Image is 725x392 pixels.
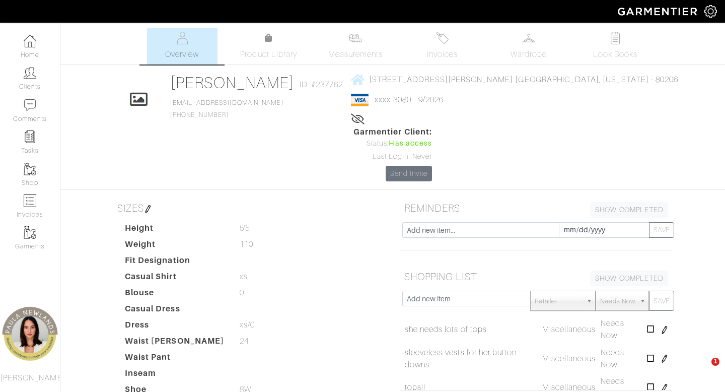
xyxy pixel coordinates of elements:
span: Look Books [593,48,638,60]
img: garments-icon-b7da505a4dc4fd61783c78ac3ca0ef83fa9d6f193b1c9dc38574b1d14d53ca28.png [24,226,36,239]
span: Needs Now [601,319,624,340]
span: 1 [711,358,719,366]
a: Wardrobe [493,28,564,64]
img: reminder-icon-8004d30b9f0a5d33ae49ab947aed9ed385cf756f9e5892f1edd6e32f2345188e.png [24,130,36,143]
dt: Dress [117,319,232,335]
a: SHOW COMPLETED [591,202,668,218]
span: Miscellaneous [542,383,596,392]
dt: Blouse [117,287,232,303]
span: 5'5 [240,222,250,234]
img: visa-934b35602734be37eb7d5d7e5dbcd2044c359bf20a24dc3361ca3fa54326a8a7.png [351,94,369,106]
a: sleeveless vests for her button downs [405,347,537,371]
dt: Weight [117,238,232,254]
span: Measurements [328,48,383,60]
a: Measurements [320,28,391,64]
span: Retailer [535,291,582,311]
button: SAVE [649,291,674,311]
img: pen-cf24a1663064a2ec1b9c1bd2387e9de7a2fa800b781884d57f21acf72779bad2.png [661,326,669,334]
img: dashboard-icon-dbcd8f5a0b271acd01030246c82b418ddd0df26cd7fceb0bd07c9910d44c42f6.png [24,35,36,47]
a: Overview [147,28,217,64]
span: Needs Now [600,291,635,311]
h5: REMINDERS [400,198,672,218]
a: Look Books [580,28,650,64]
img: gear-icon-white-bd11855cb880d31180b6d7d6211b90ccbf57a29d726f0c71d8c61bd08dd39cc2.png [704,5,717,18]
img: basicinfo-40fd8af6dae0f16599ec9e87c0ef1c0a1fdea2edbe929e3d69a839185d80c458.svg [176,32,188,44]
img: garments-icon-b7da505a4dc4fd61783c78ac3ca0ef83fa9d6f193b1c9dc38574b1d14d53ca28.png [24,163,36,175]
a: [PERSON_NAME] [170,74,295,92]
a: SHOW COMPLETED [591,271,668,286]
input: Add new item... [402,222,559,238]
a: xxxx-3080 - 9/2026 [375,95,444,104]
span: Has access [389,138,432,149]
dt: Casual Dress [117,303,232,319]
span: Invoices [427,48,458,60]
span: 0 [240,287,244,299]
span: 24 [240,335,249,347]
span: [STREET_ADDRESS][PERSON_NAME] [GEOGRAPHIC_DATA], [US_STATE] - 80206 [369,75,678,84]
span: Needs Now [601,348,624,369]
span: Garmentier Client: [353,126,432,138]
img: orders-icon-0abe47150d42831381b5fb84f609e132dff9fe21cb692f30cb5eec754e2cba89.png [24,194,36,207]
h5: SHOPPING LIST [400,267,672,287]
iframe: Intercom live chat [691,358,715,382]
dt: Inseam [117,367,232,383]
dt: Waist Pant [117,351,232,367]
a: [STREET_ADDRESS][PERSON_NAME] [GEOGRAPHIC_DATA], [US_STATE] - 80206 [351,73,678,86]
div: Status: [353,138,432,149]
span: Wardrobe [511,48,547,60]
div: Last Login: Never [353,151,432,162]
a: Product Library [234,32,304,60]
img: garmentier-logo-header-white-b43fb05a5012e4ada735d5af1a66efaba907eab6374d6393d1fbf88cb4ef424d.png [613,3,704,20]
input: Add new item [402,291,531,306]
span: ID: #237762 [300,79,343,91]
span: 110 [240,238,253,250]
a: she needs lots of tops [405,323,487,336]
span: Overview [165,48,199,60]
dt: Height [117,222,232,238]
span: Miscellaneous [542,325,596,334]
img: pen-cf24a1663064a2ec1b9c1bd2387e9de7a2fa800b781884d57f21acf72779bad2.png [661,384,669,392]
img: todo-9ac3debb85659649dc8f770b8b6100bb5dab4b48dedcbae339e5042a72dfd3cc.svg [609,32,622,44]
a: Send Invite [386,166,432,181]
dt: Fit Designation [117,254,232,271]
h5: SIZES [113,198,385,218]
img: measurements-466bbee1fd09ba9460f595b01e5d73f9e2bff037440d3c8f018324cb6cdf7a4a.svg [349,32,361,44]
a: [EMAIL_ADDRESS][DOMAIN_NAME] [170,99,283,106]
img: comment-icon-a0a6a9ef722e966f86d9cbdc48e553b5cf19dbc54f86b18d962a5391bc8f6eb6.png [24,99,36,111]
span: xs/0 [240,319,255,331]
img: wardrobe-487a4870c1b7c33e795ec22d11cfc2ed9d08956e64fb3008fe2437562e282088.svg [523,32,535,44]
span: [PHONE_NUMBER] [170,99,283,118]
a: Invoices [407,28,477,64]
img: pen-cf24a1663064a2ec1b9c1bd2387e9de7a2fa800b781884d57f21acf72779bad2.png [661,355,669,363]
dt: Waist [PERSON_NAME] [117,335,232,351]
img: pen-cf24a1663064a2ec1b9c1bd2387e9de7a2fa800b781884d57f21acf72779bad2.png [144,205,152,213]
button: SAVE [649,222,674,238]
span: Miscellaneous [542,354,596,363]
span: xs [240,271,248,283]
img: orders-27d20c2124de7fd6de4e0e44c1d41de31381a507db9b33961299e4e07d508b8c.svg [436,32,449,44]
dt: Casual Shirt [117,271,232,287]
span: Product Library [240,48,297,60]
img: clients-icon-6bae9207a08558b7cb47a8932f037763ab4055f8c8b6bfacd5dc20c3e0201464.png [24,67,36,79]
